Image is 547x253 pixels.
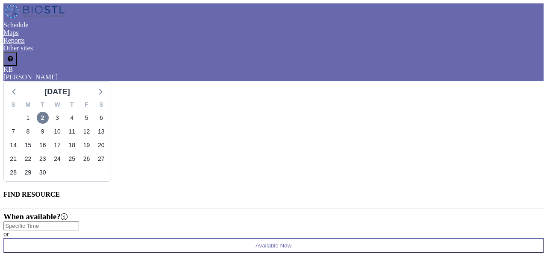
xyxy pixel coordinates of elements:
[37,139,49,151] span: Tuesday, September 16, 2025
[37,125,49,137] span: Tuesday, September 9, 2025
[3,221,544,230] div: Search for option
[256,242,291,249] span: Available Now
[50,100,65,111] div: W
[3,3,68,20] img: organization-logo
[3,238,544,253] button: Available Now
[35,100,50,111] div: T
[81,125,93,137] span: Friday, September 12, 2025
[21,100,35,111] div: M
[3,44,33,52] a: Other sites
[51,112,63,124] span: Wednesday, September 3, 2025
[44,86,70,98] div: [DATE]
[3,191,544,198] h4: FIND RESOURCE
[51,153,63,165] span: Wednesday, September 24, 2025
[7,153,19,165] span: Sunday, September 21, 2025
[22,112,34,124] span: Monday, September 1, 2025
[51,139,63,151] span: Wednesday, September 17, 2025
[37,166,49,178] span: Tuesday, September 30, 2025
[7,166,19,178] span: Sunday, September 28, 2025
[3,21,29,29] a: Schedule
[51,125,63,137] span: Wednesday, September 10, 2025
[22,139,34,151] span: Monday, September 15, 2025
[3,221,79,230] input: Search for option
[94,100,109,111] div: S
[3,37,25,44] a: Reports
[37,153,49,165] span: Tuesday, September 23, 2025
[66,112,78,124] span: Thursday, September 4, 2025
[81,112,93,124] span: Friday, September 5, 2025
[3,73,58,81] span: [PERSON_NAME]
[3,29,19,36] a: Maps
[7,125,19,137] span: Sunday, September 7, 2025
[79,100,94,111] div: F
[3,230,9,238] span: or
[22,125,34,137] span: Monday, September 8, 2025
[22,153,34,165] span: Monday, September 22, 2025
[3,66,13,73] span: KB
[66,125,78,137] span: Thursday, September 11, 2025
[95,125,107,137] span: Saturday, September 13, 2025
[65,100,79,111] div: T
[66,139,78,151] span: Thursday, September 18, 2025
[6,100,21,111] div: S
[22,166,34,178] span: Monday, September 29, 2025
[81,153,93,165] span: Friday, September 26, 2025
[66,153,78,165] span: Thursday, September 25, 2025
[7,139,19,151] span: Sunday, September 14, 2025
[81,139,93,151] span: Friday, September 19, 2025
[37,112,49,124] span: Tuesday, September 2, 2025
[95,139,107,151] span: Saturday, September 20, 2025
[95,112,107,124] span: Saturday, September 6, 2025
[95,153,107,165] span: Saturday, September 27, 2025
